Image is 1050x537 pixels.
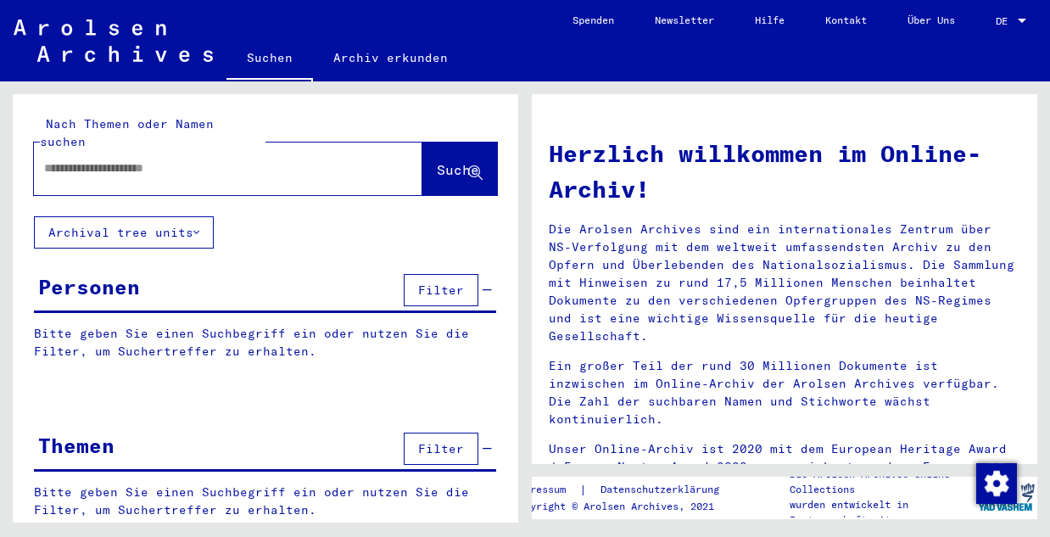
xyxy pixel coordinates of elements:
img: Zustimmung ändern [976,463,1017,504]
a: Archivbaum [217,520,293,535]
a: Impressum [512,481,579,499]
span: DE [996,15,1014,27]
button: Filter [404,433,478,465]
a: Datenschutzerklärung [587,481,740,499]
img: yv_logo.png [975,476,1038,518]
button: Archival tree units [34,216,214,249]
button: Filter [404,274,478,306]
a: Suchen [226,37,313,81]
p: Ein großer Teil der rund 30 Millionen Dokumente ist inzwischen im Online-Archiv der Arolsen Archi... [549,357,1020,428]
span: Suche [437,161,479,178]
p: Unser Online-Archiv ist 2020 mit dem European Heritage Award / Europa Nostra Award 2020 ausgezeic... [549,440,1020,494]
p: Copyright © Arolsen Archives, 2021 [512,499,740,514]
p: wurden entwickelt in Partnerschaft mit [790,497,975,528]
p: Die Arolsen Archives Online-Collections [790,467,975,497]
p: Bitte geben Sie einen Suchbegriff ein oder nutzen Sie die Filter, um Suchertreffer zu erhalten. [34,325,496,361]
button: Suche [422,143,497,195]
img: Arolsen_neg.svg [14,20,213,62]
a: Archiv erkunden [313,37,468,78]
div: Themen [38,430,114,461]
p: Die Arolsen Archives sind ein internationales Zentrum über NS-Verfolgung mit dem weltweit umfasse... [549,221,1020,345]
div: Personen [38,271,140,302]
mat-label: Nach Themen oder Namen suchen [40,116,214,149]
p: Bitte geben Sie einen Suchbegriff ein oder nutzen Sie die Filter, um Suchertreffer zu erhalten. O... [34,484,497,537]
span: Filter [418,282,464,298]
span: Filter [418,441,464,456]
div: | [512,481,740,499]
h1: Herzlich willkommen im Online-Archiv! [549,136,1020,207]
